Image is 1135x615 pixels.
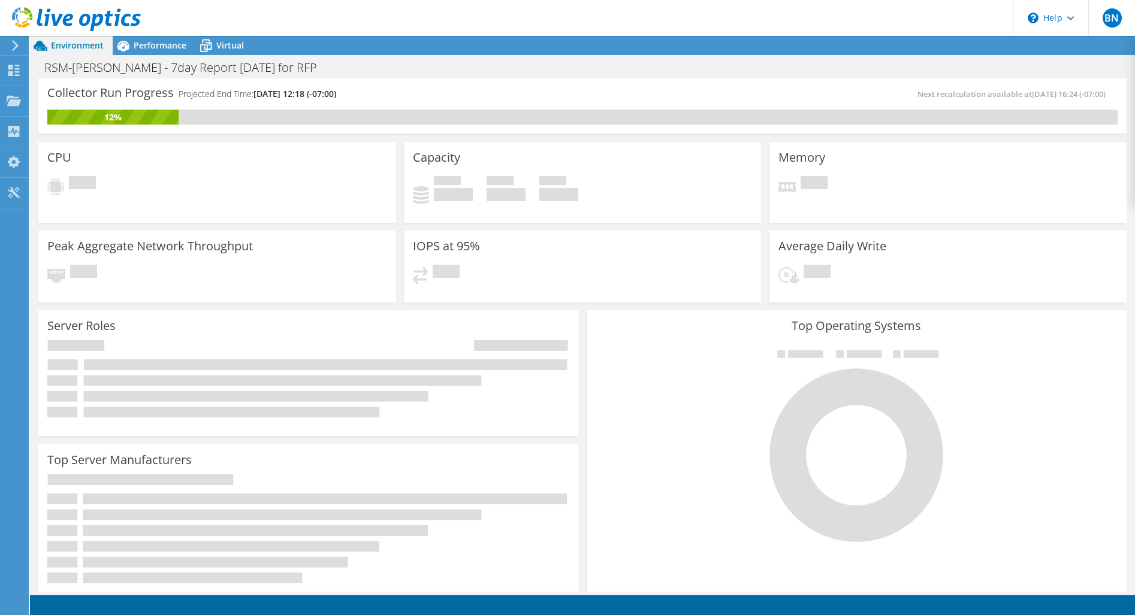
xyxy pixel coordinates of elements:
span: Total [539,176,566,188]
span: [DATE] 16:24 (-07:00) [1032,89,1106,99]
h3: Memory [778,151,825,164]
h4: Projected End Time: [179,87,336,101]
span: Pending [433,265,460,281]
h3: Server Roles [47,319,116,332]
h3: Peak Aggregate Network Throughput [47,240,253,253]
h3: Capacity [413,151,460,164]
span: [DATE] 12:18 (-07:00) [253,88,336,99]
span: BN [1103,8,1122,28]
h3: CPU [47,151,71,164]
span: Next recalculation available at [917,89,1112,99]
span: Virtual [216,40,244,51]
span: Pending [69,176,96,192]
h4: 0 GiB [487,188,526,201]
h3: IOPS at 95% [413,240,480,253]
div: 12% [47,111,179,124]
h4: 0 GiB [539,188,578,201]
svg: \n [1028,13,1039,23]
span: Pending [801,176,828,192]
h1: RSM-[PERSON_NAME] - 7day Report [DATE] for RFP [39,61,336,74]
span: Pending [804,265,831,281]
span: Free [487,176,514,188]
h4: 0 GiB [434,188,473,201]
span: Environment [51,40,104,51]
h3: Top Operating Systems [596,319,1118,332]
h3: Average Daily Write [778,240,886,253]
h3: Top Server Manufacturers [47,453,192,466]
span: Performance [134,40,186,51]
span: Used [434,176,461,188]
span: Pending [70,265,97,281]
